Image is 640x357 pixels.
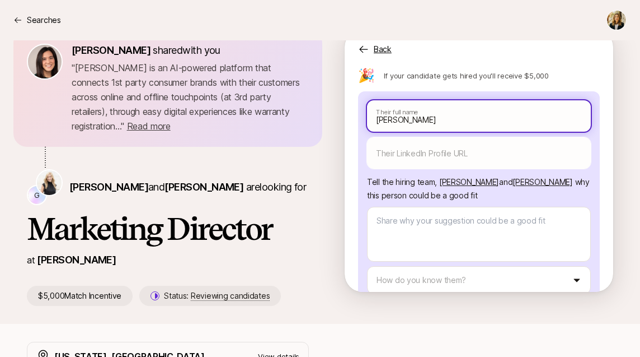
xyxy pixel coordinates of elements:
[27,13,61,27] p: Searches
[499,177,573,187] span: and
[512,177,572,187] span: [PERSON_NAME]
[37,170,62,195] img: Kait Stephens
[384,70,549,81] p: If your candidate gets hired you'll receive $5,000
[606,10,627,30] button: Lauren Michaels
[148,181,243,193] span: and
[72,44,150,56] span: [PERSON_NAME]
[182,44,220,56] span: with you
[69,181,148,193] span: [PERSON_NAME]
[358,69,375,82] p: 🎉
[439,177,499,187] span: [PERSON_NAME]
[164,289,270,303] p: Status:
[164,181,243,193] span: [PERSON_NAME]
[27,212,309,245] h1: Marketing Director
[27,253,35,267] p: at
[69,179,306,195] p: are looking for
[607,11,626,30] img: Lauren Michaels
[367,175,591,202] p: Tell the hiring team, why this person could be a good fit
[72,61,309,133] p: " [PERSON_NAME] is an AI-powered platform that connects 1st party consumer brands with their cust...
[37,254,116,266] a: [PERSON_NAME]
[27,286,133,306] p: $5,000 Match Incentive
[191,291,270,301] span: Reviewing candidates
[127,120,171,132] span: Read more
[34,188,40,202] p: G
[374,43,392,56] p: Back
[28,45,62,78] img: 71d7b91d_d7cb_43b4_a7ea_a9b2f2cc6e03.jpg
[72,43,225,58] p: shared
